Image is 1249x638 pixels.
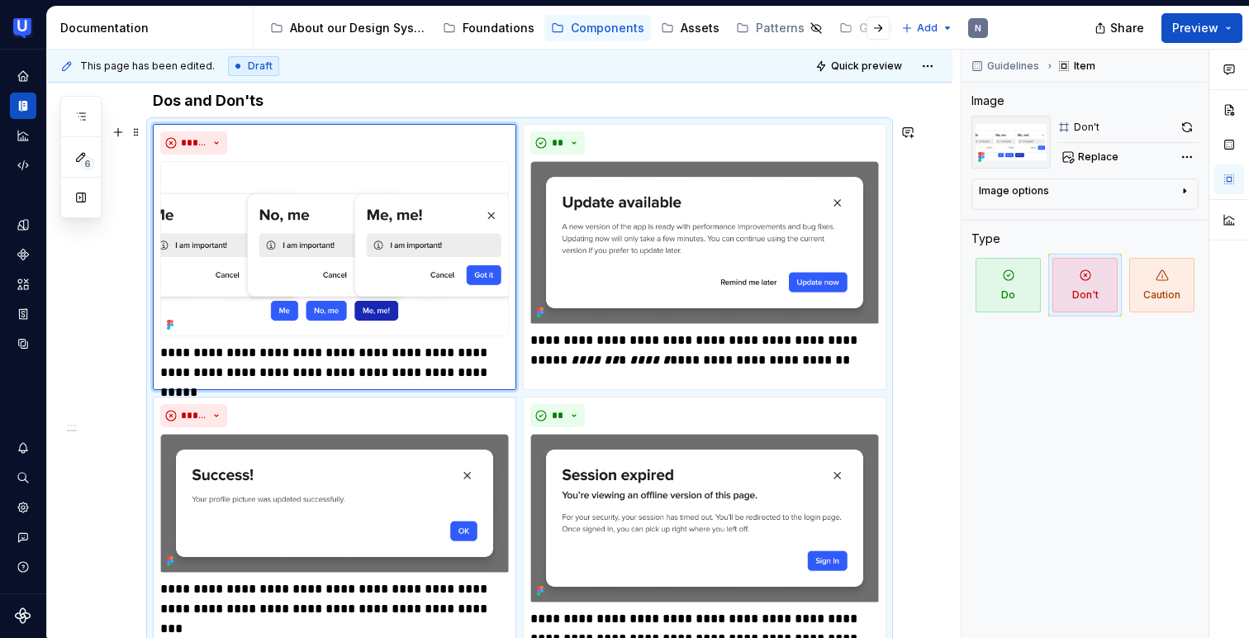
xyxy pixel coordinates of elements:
[10,464,36,491] button: Search ⌘K
[10,241,36,268] a: Components
[979,184,1191,204] button: Image options
[60,20,246,36] div: Documentation
[530,161,879,324] img: d2490523-d803-4ff5-ba1d-31062d56e7c3.png
[10,435,36,461] button: Notifications
[81,157,94,170] span: 6
[756,20,805,36] div: Patterns
[80,60,215,73] span: This page has been edited.
[153,92,264,109] strong: Dos and Don'ts
[571,20,644,36] div: Components
[681,20,719,36] div: Assets
[1052,258,1118,312] span: Don't
[1078,150,1118,164] span: Replace
[979,184,1049,198] div: Image options
[976,258,1041,312] span: Do
[10,93,36,119] a: Documentation
[264,15,433,41] a: About our Design System
[160,161,509,336] img: 61456d12-57d2-4b10-bc83-dd3f2ddaf763.png
[810,55,909,78] button: Quick preview
[15,607,31,624] svg: Supernova Logo
[1074,121,1099,134] div: Don't
[971,254,1045,317] button: Do
[10,331,36,357] a: Data sources
[896,17,958,40] button: Add
[160,434,509,573] img: c312d788-433c-46a5-979c-14cc8ff1042c.png
[987,60,1039,73] span: Guidelines
[264,12,893,45] div: Page tree
[10,63,36,89] a: Home
[1086,13,1155,43] button: Share
[1110,20,1144,36] span: Share
[463,20,534,36] div: Foundations
[10,494,36,521] a: Settings
[10,212,36,238] a: Design tokens
[971,231,1000,247] div: Type
[13,18,33,38] img: 41adf70f-fc1c-4662-8e2d-d2ab9c673b1b.png
[833,15,947,41] a: Guidelines
[1057,145,1126,169] button: Replace
[966,55,1047,78] button: Guidelines
[917,21,938,35] span: Add
[729,15,829,41] a: Patterns
[831,60,902,73] span: Quick preview
[971,116,1051,169] img: 61456d12-57d2-4b10-bc83-dd3f2ddaf763.png
[10,524,36,550] button: Contact support
[10,271,36,298] a: Assets
[290,20,426,36] div: About our Design System
[1129,258,1194,312] span: Caution
[1161,13,1242,43] button: Preview
[544,15,651,41] a: Components
[971,93,1004,109] div: Image
[10,122,36,149] a: Analytics
[975,21,981,35] div: N
[10,301,36,327] a: Storybook stories
[248,60,273,73] span: Draft
[654,15,726,41] a: Assets
[530,434,879,602] img: c6c2767b-ce67-4dab-9f0a-2f4dd93da71e.png
[1172,20,1218,36] span: Preview
[436,15,541,41] a: Foundations
[1048,254,1122,317] button: Don't
[10,152,36,179] a: Code automation
[1125,254,1199,317] button: Caution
